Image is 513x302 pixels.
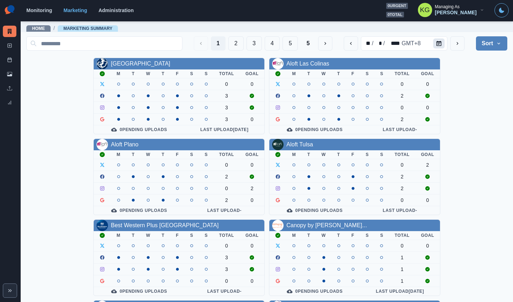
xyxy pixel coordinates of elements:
[240,69,264,78] th: Goal
[140,69,156,78] th: W
[286,141,313,147] a: Aloft Tulsa
[240,150,264,159] th: Goal
[283,36,298,51] button: Page 5
[126,69,140,78] th: T
[272,58,284,69] img: 123161447734516
[415,150,440,159] th: Goal
[111,69,126,78] th: M
[412,3,490,17] button: Managing As[PERSON_NAME]
[219,266,234,272] div: 3
[111,231,126,240] th: M
[363,39,371,48] div: month
[170,69,185,78] th: F
[374,69,389,78] th: S
[99,288,179,294] div: 0 Pending Uploads
[374,231,389,240] th: S
[286,231,302,240] th: M
[170,150,185,159] th: F
[395,93,410,99] div: 2
[219,105,234,110] div: 3
[421,105,434,110] div: 0
[272,139,284,150] img: 109844765501564
[395,186,410,191] div: 2
[111,222,218,228] a: Best Western Plus [GEOGRAPHIC_DATA]
[371,39,374,48] div: /
[275,288,354,294] div: 0 Pending Uploads
[247,36,262,51] button: Page 3
[185,231,199,240] th: S
[99,127,179,132] div: 0 Pending Uploads
[219,243,234,249] div: 0
[213,231,240,240] th: Total
[26,25,118,32] nav: breadcrumb
[415,69,440,78] th: Goal
[32,26,45,31] a: Home
[366,208,434,213] div: Last Upload -
[476,36,507,51] button: Sort
[194,36,208,51] button: Previous
[395,174,410,179] div: 2
[360,69,375,78] th: S
[433,38,445,48] button: Calendar
[140,231,156,240] th: W
[245,81,259,87] div: 0
[346,69,360,78] th: F
[272,220,284,231] img: 448283599303931
[395,255,410,260] div: 1
[374,150,389,159] th: S
[395,116,410,122] div: 2
[301,36,315,51] button: Last Page
[219,93,234,99] div: 3
[318,36,332,51] button: Next Media
[415,231,440,240] th: Goal
[245,278,259,284] div: 0
[435,4,460,9] div: Managing As
[126,150,140,159] th: T
[156,69,170,78] th: T
[111,150,126,159] th: M
[386,12,404,18] span: 0 total
[332,69,346,78] th: T
[245,186,259,191] div: 2
[97,139,108,150] img: 115558274762
[395,162,410,168] div: 0
[265,36,280,51] button: Page 4
[3,40,16,51] a: New Post
[332,231,346,240] th: T
[346,231,360,240] th: F
[213,150,240,159] th: Total
[97,58,108,69] img: 284157519576
[111,141,138,147] a: Aloft Plano
[97,220,108,231] img: 107591225556643
[366,127,434,132] div: Last Upload -
[219,174,234,179] div: 2
[302,150,316,159] th: T
[245,197,259,203] div: 0
[286,150,302,159] th: M
[199,150,213,159] th: S
[275,127,354,132] div: 0 Pending Uploads
[421,243,434,249] div: 0
[3,97,16,108] a: Review Summary
[245,116,259,122] div: 0
[156,231,170,240] th: T
[421,162,434,168] div: 2
[302,231,316,240] th: T
[228,36,244,51] button: Page 2
[421,81,434,87] div: 0
[346,150,360,159] th: F
[26,7,52,13] a: Monitoring
[450,36,465,51] button: next
[383,39,385,48] div: /
[211,36,226,51] button: Page 1
[363,39,421,48] div: Date
[126,231,140,240] th: T
[219,162,234,168] div: 0
[389,150,415,159] th: Total
[185,69,199,78] th: S
[170,231,185,240] th: F
[360,231,375,240] th: S
[316,69,332,78] th: W
[213,69,240,78] th: Total
[199,69,213,78] th: S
